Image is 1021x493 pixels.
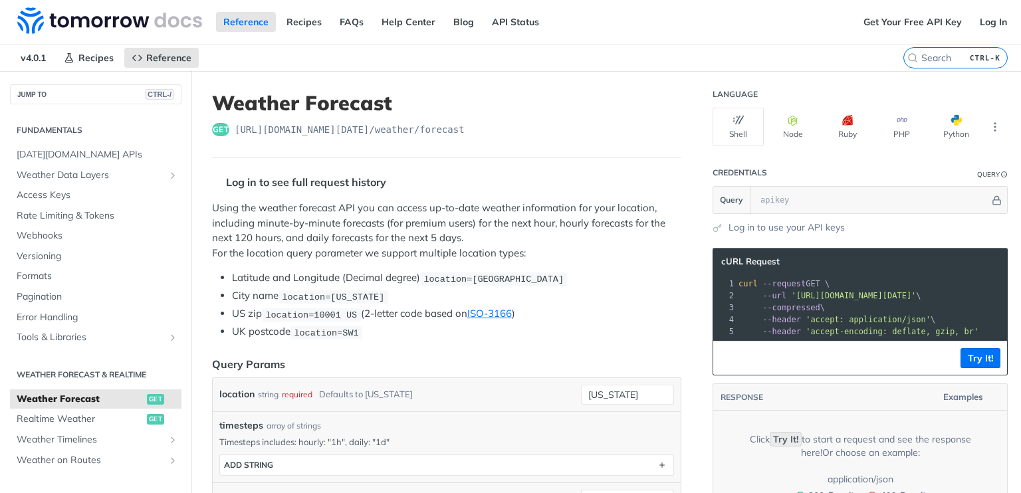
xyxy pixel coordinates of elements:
span: Reference [146,52,191,64]
div: 5 [713,326,736,338]
div: Click to start a request and see the response here! Or choose an example: [735,433,986,459]
span: Tools & Libraries [17,331,164,344]
span: \ [738,315,935,324]
span: location=SW1 [294,328,358,338]
a: [DATE][DOMAIN_NAME] APIs [10,145,181,165]
span: Realtime Weather [17,413,144,426]
span: Webhooks [17,229,178,243]
span: Weather Data Layers [17,169,164,182]
div: Query [977,169,1000,179]
div: ADD string [224,460,273,470]
a: Rate Limiting & Tokens [10,206,181,226]
li: Latitude and Longitude (Decimal degree) [232,270,681,286]
input: apikey [754,187,990,213]
a: FAQs [332,12,371,32]
span: Weather Forecast [17,393,144,406]
a: Weather Data LayersShow subpages for Weather Data Layers [10,165,181,185]
button: Node [767,108,818,146]
span: Access Keys [17,189,178,202]
button: Shell [713,108,764,146]
span: Weather Timelines [17,433,164,446]
div: required [282,385,312,404]
a: Reference [124,48,199,68]
a: Weather TimelinesShow subpages for Weather Timelines [10,430,181,450]
span: Query [720,194,743,206]
span: --url [762,291,786,300]
div: 3 [713,302,736,314]
span: v4.0.1 [13,48,53,68]
div: Log in to see full request history [212,174,386,190]
li: City name [232,288,681,304]
i: Information [1001,171,1008,178]
span: Error Handling [17,311,178,324]
span: Rate Limiting & Tokens [17,209,178,223]
a: Log in to use your API keys [729,221,845,235]
div: Credentials [713,167,767,178]
a: Formats [10,266,181,286]
span: get [212,123,229,136]
a: Webhooks [10,226,181,246]
span: --compressed [762,303,820,312]
li: US zip (2-letter code based on ) [232,306,681,322]
span: Versioning [17,250,178,263]
h2: Fundamentals [10,124,181,136]
a: Tools & LibrariesShow subpages for Tools & Libraries [10,328,181,347]
span: \ [738,303,825,312]
code: Try It! [770,432,802,446]
button: Query [713,187,750,213]
a: Log In [972,12,1014,32]
span: CTRL-/ [145,89,174,100]
button: Examples [939,391,1000,404]
div: string [258,385,279,404]
button: Hide [990,193,1004,207]
span: --header [762,327,801,336]
span: 'accept-encoding: deflate, gzip, br' [806,327,978,336]
span: location=[US_STATE] [282,292,384,302]
span: '[URL][DOMAIN_NAME][DATE]' [791,291,916,300]
img: Tomorrow.io Weather API Docs [17,7,202,34]
p: Timesteps includes: hourly: "1h", daily: "1d" [219,436,674,448]
span: --request [762,279,806,288]
button: Try It! [961,348,1000,368]
li: UK postcode [232,324,681,340]
a: Error Handling [10,308,181,328]
a: Recipes [279,12,329,32]
div: array of strings [267,420,321,432]
span: curl [738,279,758,288]
label: location [219,385,255,404]
span: timesteps [219,419,263,433]
span: \ [738,291,921,300]
span: cURL Request [721,256,780,267]
div: 1 [713,278,736,290]
div: application/json [828,472,893,486]
button: PHP [876,108,927,146]
div: QueryInformation [977,169,1008,179]
span: https://api.tomorrow.io/v4/weather/forecast [235,123,465,136]
button: JUMP TOCTRL-/ [10,84,181,104]
span: get [147,414,164,425]
svg: Search [907,52,918,63]
a: ISO-3166 [467,307,512,320]
span: Pagination [17,290,178,304]
span: Examples [943,391,983,404]
button: Python [931,108,982,146]
svg: More ellipsis [989,121,1001,133]
a: Weather Forecastget [10,389,181,409]
a: Get Your Free API Key [856,12,969,32]
div: Defaults to [US_STATE] [319,385,413,404]
a: Realtime Weatherget [10,409,181,429]
button: More Languages [985,117,1005,137]
button: cURL Request [717,255,794,268]
div: 4 [713,314,736,326]
button: ADD string [220,455,673,475]
kbd: CTRL-K [966,51,1004,64]
button: Show subpages for Weather Data Layers [168,170,178,181]
button: Ruby [822,108,873,146]
p: Using the weather forecast API you can access up-to-date weather information for your location, i... [212,201,681,260]
button: Copy to clipboard [720,348,738,368]
a: API Status [485,12,546,32]
a: Weather on RoutesShow subpages for Weather on Routes [10,450,181,470]
button: Show subpages for Weather on Routes [168,455,178,466]
a: Pagination [10,287,181,307]
div: Query Params [212,356,285,372]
